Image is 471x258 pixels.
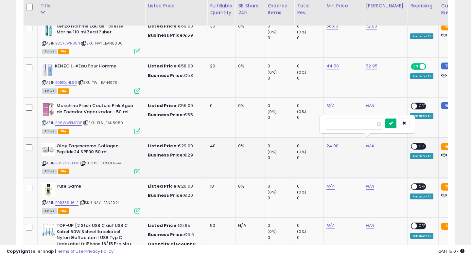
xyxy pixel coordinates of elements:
b: Business Price: [148,152,184,158]
img: 41M69fKqQGL._SL40_.jpg [42,103,55,116]
b: KENZO L¬¥Eau Pour Homme [55,63,134,71]
span: FBA [58,169,69,174]
a: B0CFJWN35N [55,41,80,46]
b: Listed Price: [148,23,178,29]
b: Business Price: [148,112,184,118]
div: 0 [297,223,323,229]
a: B0976XZTJW [55,160,79,166]
small: (0%) [268,70,277,75]
div: BB Share 24h. [238,2,262,16]
img: 41mStYpORSL._SL40_.jpg [42,63,53,76]
span: OFF [417,103,427,109]
div: Fulfillable Quantity [210,2,233,16]
div: €6.6 [148,232,202,238]
div: 0 [297,195,323,201]
div: €20.00 [148,183,202,189]
div: 0 [297,235,323,241]
span: | SKU: NAY_EAN2021 [79,200,119,205]
img: 41yMurTiXGL._SL40_.jpg [42,23,55,36]
b: Listed Price: [148,63,178,69]
div: Total Rev. [297,2,321,16]
div: €58.00 [148,63,202,69]
span: OFF [425,64,436,69]
div: 0 [268,235,294,241]
small: (0%) [268,29,277,35]
div: 0 [297,63,323,69]
small: (0%) [297,229,306,234]
span: OFF [417,184,427,189]
div: €69.00 [148,23,202,29]
span: All listings currently available for purchase on Amazon [42,169,57,174]
div: 0 [268,183,294,189]
a: N/A [366,143,374,149]
div: 30 [210,23,230,29]
div: 0 [297,115,323,120]
div: 40 [210,143,230,149]
div: [PERSON_NAME] [366,2,405,9]
div: 0 [268,75,294,81]
span: FBA [58,208,69,214]
span: OFF [417,223,427,229]
small: (0%) [297,190,306,195]
small: (0%) [297,109,306,114]
div: Amazon AI [410,153,433,159]
span: | SKU: TWI_EAN4979 [78,80,117,85]
small: (0%) [297,29,306,35]
div: 0 [297,75,323,81]
a: 24.00 [326,143,339,149]
div: 0 [268,143,294,149]
a: N/A [366,183,374,190]
span: All listings currently available for purchase on Amazon [42,129,57,134]
div: 0 [268,115,294,120]
b: Kenzo Homme Eau de Toilette Marine 110 ml Zerst?uber [57,23,136,37]
b: Olay Tagescreme Collagen Peptide24 SPF30 50 ml [57,143,136,157]
b: Business Price: [148,231,184,238]
div: €6.95 [148,223,202,229]
small: FBA [441,23,453,30]
small: (0%) [268,190,277,195]
small: (0%) [297,149,306,155]
div: Ordered Items [268,2,291,16]
span: ON [411,64,420,69]
b: Listed Price: [148,143,178,149]
div: 20 [210,63,230,69]
span: | SKU: BLS_EAN8059 [83,120,123,125]
div: 0 [297,103,323,109]
div: €29.00 [148,143,202,149]
div: 0% [238,63,260,69]
div: 0% [238,103,260,109]
span: All listings currently available for purchase on Amazon [42,208,57,214]
div: N/A [238,223,260,229]
small: FBM [441,63,454,69]
div: 0 [297,35,323,41]
span: FBA [58,49,69,54]
div: Amazon AI [410,33,433,39]
small: FBA [441,183,453,191]
img: 41h0ScDQUCL._SL40_.jpg [42,223,55,236]
div: 0% [238,183,260,189]
a: B0B1QJHL9G [55,80,77,85]
div: Listed Price [148,2,204,9]
span: 2025-09-12 15:07 GMT [438,248,464,254]
div: 0 [297,155,323,161]
span: All listings currently available for purchase on Amazon [42,88,57,94]
a: 44.50 [326,63,339,69]
div: Amazon AI [410,113,433,119]
b: Business Price: [148,72,184,79]
a: 72.00 [366,23,377,29]
div: seller snap | | [7,249,113,255]
div: 0 [268,223,294,229]
div: €58 [148,73,202,79]
a: 52.95 [366,63,377,69]
b: Business Price: [148,192,184,198]
b: Moschino Fresh Couture Pink Agua de Tocador Vaporizador - 50 ml [57,103,136,117]
b: Listed Price: [148,222,178,229]
div: 0 [210,103,230,109]
b: Listed Price: [148,102,178,109]
div: €55 [148,112,202,118]
div: Repricing [410,2,435,9]
div: €29 [148,152,202,158]
div: 0 [297,23,323,29]
span: | SKU: PC-COSOLA344 [80,160,121,166]
div: Amazon AI [410,193,433,199]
